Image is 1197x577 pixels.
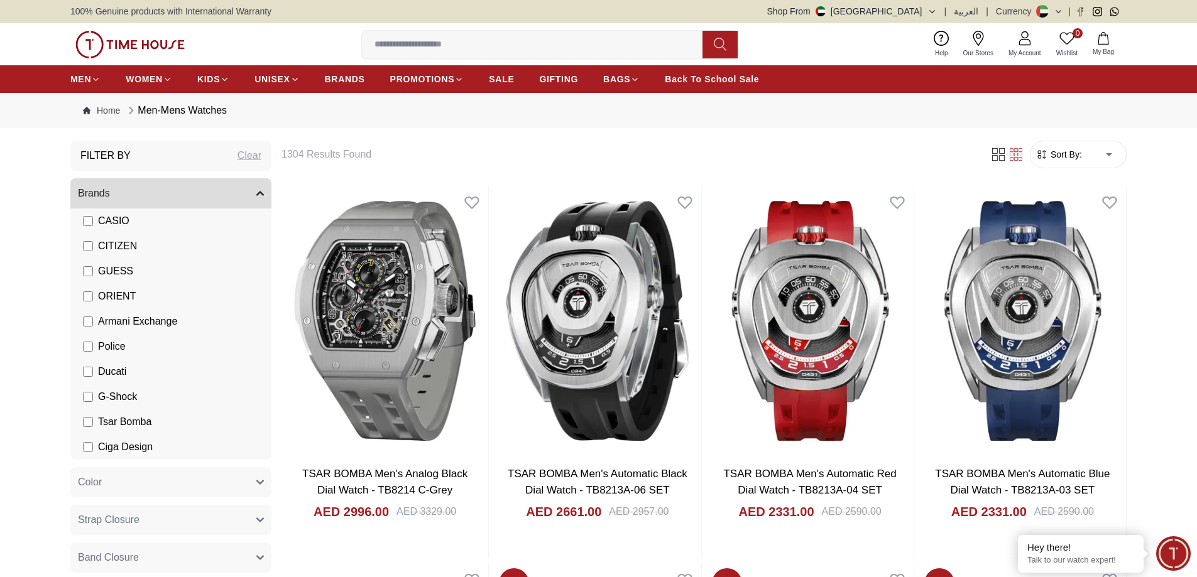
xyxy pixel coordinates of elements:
[98,264,133,279] span: GUESS
[603,73,630,85] span: BAGS
[98,364,126,379] span: Ducati
[302,468,467,496] a: TSAR BOMBA Men's Analog Black Dial Watch - TB8214 C-Grey
[1048,148,1082,161] span: Sort By:
[78,475,102,490] span: Color
[489,73,514,85] span: SALE
[75,31,185,58] img: ...
[816,6,826,16] img: United Arab Emirates
[1027,541,1134,554] div: Hey there!
[254,73,290,85] span: UNISEX
[665,73,759,85] span: Back To School Sale
[98,339,126,354] span: Police
[951,503,1027,520] h4: AED 2331.00
[1036,148,1082,161] button: Sort By:
[1049,28,1085,60] a: 0Wishlist
[197,73,220,85] span: KIDS
[83,392,93,402] input: G-Shock
[1156,536,1191,571] div: Chat Widget
[1027,555,1134,566] p: Talk to our watch expert!
[78,512,139,527] span: Strap Closure
[539,68,578,90] a: GIFTING
[1073,28,1083,38] span: 0
[390,68,464,90] a: PROMOTIONS
[707,186,914,456] img: TSAR BOMBA Men's Automatic Red Dial Watch - TB8213A-04 SET
[70,73,91,85] span: MEN
[1085,30,1122,59] button: My Bag
[526,503,601,520] h4: AED 2661.00
[80,148,131,163] h3: Filter By
[98,389,137,404] span: G-Shock
[508,468,687,496] a: TSAR BOMBA Men's Automatic Black Dial Watch - TB8213A-06 SET
[126,68,172,90] a: WOMEN
[70,542,271,573] button: Band Closure
[944,5,947,18] span: |
[125,103,227,118] div: Men-Mens Watches
[396,504,456,519] div: AED 3329.00
[325,73,365,85] span: BRANDS
[83,241,93,251] input: CITIZEN
[935,468,1110,496] a: TSAR BOMBA Men's Automatic Blue Dial Watch - TB8213A-03 SET
[126,73,163,85] span: WOMEN
[70,68,101,90] a: MEN
[98,213,129,229] span: CASIO
[83,442,93,452] input: Ciga Design
[83,316,93,326] input: Armani Exchange
[197,68,229,90] a: KIDS
[98,314,177,329] span: Armani Exchange
[494,186,701,456] img: TSAR BOMBA Men's Automatic Black Dial Watch - TB8213A-06 SET
[986,5,988,18] span: |
[98,239,137,254] span: CITIZEN
[281,147,975,162] h6: 1304 Results Found
[98,289,136,304] span: ORIENT
[723,468,896,496] a: TSAR BOMBA Men's Automatic Red Dial Watch - TB8213A-04 SET
[314,503,389,520] h4: AED 2996.00
[83,367,93,377] input: Ducati
[1003,48,1046,58] span: My Account
[609,504,669,519] div: AED 2957.00
[98,439,153,455] span: Ciga Design
[1034,504,1094,519] div: AED 2590.00
[738,503,814,520] h4: AED 2331.00
[1093,7,1102,16] a: Instagram
[70,178,271,208] button: Brands
[1051,48,1083,58] span: Wishlist
[1068,5,1071,18] span: |
[919,186,1126,456] img: TSAR BOMBA Men's Automatic Blue Dial Watch - TB8213A-03 SET
[83,417,93,427] input: Tsar Bomba
[281,186,488,456] img: TSAR BOMBA Men's Analog Black Dial Watch - TB8214 C-Grey
[956,28,1001,60] a: Our Stores
[603,68,640,90] a: BAGS
[83,104,120,117] a: Home
[1088,47,1119,57] span: My Bag
[238,148,261,163] div: Clear
[98,414,151,429] span: Tsar Bomba
[954,5,978,18] button: العربية
[70,467,271,497] button: Color
[958,48,998,58] span: Our Stores
[996,5,1037,18] div: Currency
[70,5,271,18] span: 100% Genuine products with International Warranty
[539,73,578,85] span: GIFTING
[767,5,937,18] button: Shop From[GEOGRAPHIC_DATA]
[83,291,93,301] input: ORIENT
[83,342,93,352] input: Police
[78,186,110,201] span: Brands
[254,68,299,90] a: UNISEX
[1110,7,1119,16] a: Whatsapp
[70,505,271,535] button: Strap Closure
[665,68,759,90] a: Back To School Sale
[930,48,953,58] span: Help
[489,68,514,90] a: SALE
[325,68,365,90] a: BRANDS
[927,28,956,60] a: Help
[822,504,882,519] div: AED 2590.00
[70,93,1127,128] nav: Breadcrumb
[83,216,93,226] input: CASIO
[390,73,455,85] span: PROMOTIONS
[1076,7,1085,16] a: Facebook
